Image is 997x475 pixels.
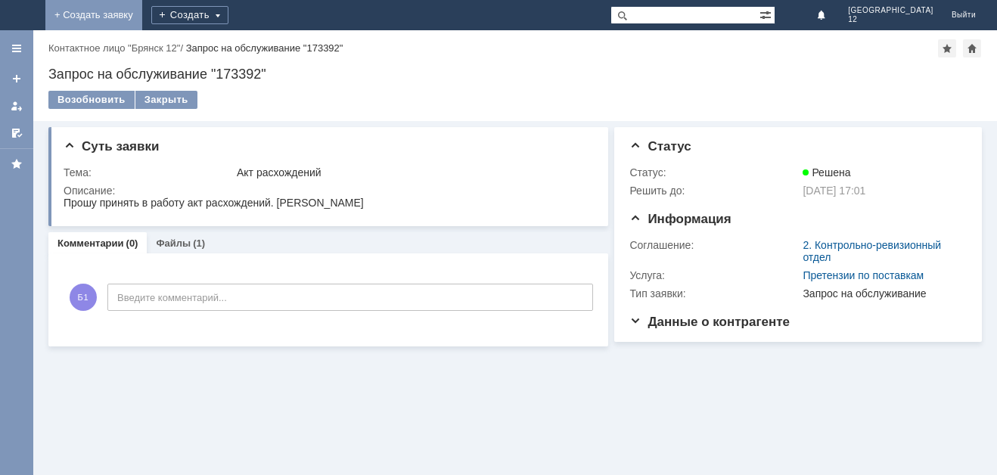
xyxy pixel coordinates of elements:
span: Решена [803,166,850,179]
div: Создать [151,6,228,24]
span: Информация [629,212,731,226]
span: Б1 [70,284,97,311]
a: Контактное лицо "Брянск 12" [48,42,180,54]
span: Статус [629,139,691,154]
div: Тип заявки: [629,287,800,300]
span: Данные о контрагенте [629,315,790,329]
span: 12 [848,15,933,24]
div: / [48,42,186,54]
div: Статус: [629,166,800,179]
a: 2. Контрольно-ревизионный отдел [803,239,941,263]
span: [DATE] 17:01 [803,185,865,197]
div: Добавить в избранное [938,39,956,57]
div: Тема: [64,166,234,179]
div: Акт расхождений [237,166,588,179]
a: Файлы [156,237,191,249]
div: Сделать домашней страницей [963,39,981,57]
div: Решить до: [629,185,800,197]
div: (1) [193,237,205,249]
a: Претензии по поставкам [803,269,924,281]
span: [GEOGRAPHIC_DATA] [848,6,933,15]
span: Расширенный поиск [759,7,775,21]
span: Суть заявки [64,139,159,154]
div: Описание: [64,185,591,197]
div: Запрос на обслуживание "173392" [186,42,343,54]
div: Услуга: [629,269,800,281]
a: Создать заявку [5,67,29,91]
a: Мои согласования [5,121,29,145]
div: (0) [126,237,138,249]
a: Комментарии [57,237,124,249]
div: Соглашение: [629,239,800,251]
a: Мои заявки [5,94,29,118]
div: Запрос на обслуживание "173392" [48,67,982,82]
div: Запрос на обслуживание [803,287,960,300]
